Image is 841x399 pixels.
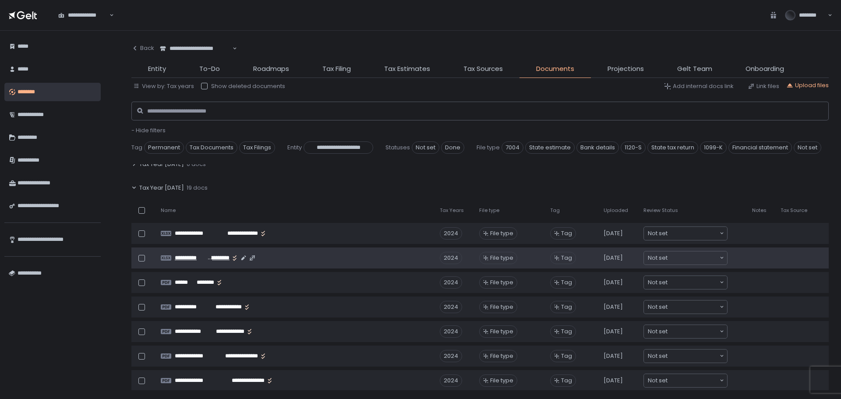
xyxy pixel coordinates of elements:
[648,376,668,385] span: Not set
[668,376,719,385] input: Search for option
[477,144,500,152] span: File type
[644,227,727,240] div: Search for option
[748,82,779,90] button: Link files
[644,276,727,289] div: Search for option
[490,328,513,335] span: File type
[604,303,623,311] span: [DATE]
[440,301,462,313] div: 2024
[412,141,439,154] span: Not set
[440,207,464,214] span: Tax Years
[550,207,560,214] span: Tag
[287,144,302,152] span: Entity
[440,325,462,338] div: 2024
[561,230,572,237] span: Tag
[108,11,109,20] input: Search for option
[490,254,513,262] span: File type
[231,44,232,53] input: Search for option
[131,127,166,134] button: - Hide filters
[131,39,154,57] button: Back
[385,144,410,152] span: Statuses
[648,278,668,287] span: Not set
[490,279,513,286] span: File type
[794,141,821,154] span: Not set
[677,64,712,74] span: Gelt Team
[490,377,513,385] span: File type
[728,141,792,154] span: Financial statement
[561,279,572,286] span: Tag
[440,276,462,289] div: 2024
[648,254,668,262] span: Not set
[576,141,619,154] span: Bank details
[604,377,623,385] span: [DATE]
[187,160,206,168] span: 0 docs
[604,230,623,237] span: [DATE]
[133,82,194,90] button: View by: Tax years
[187,184,208,192] span: 19 docs
[384,64,430,74] span: Tax Estimates
[604,279,623,286] span: [DATE]
[647,141,698,154] span: State tax return
[561,254,572,262] span: Tag
[668,303,719,311] input: Search for option
[131,44,154,52] div: Back
[239,141,275,154] span: Tax Filings
[643,207,678,214] span: Review Status
[561,352,572,360] span: Tag
[604,254,623,262] span: [DATE]
[668,229,719,238] input: Search for option
[490,352,513,360] span: File type
[604,352,623,360] span: [DATE]
[604,328,623,335] span: [DATE]
[253,64,289,74] span: Roadmaps
[664,82,734,90] button: Add internal docs link
[561,303,572,311] span: Tag
[644,325,727,338] div: Search for option
[53,6,114,25] div: Search for option
[786,81,829,89] button: Upload files
[139,160,184,168] span: Tax Year [DATE]
[479,207,499,214] span: File type
[644,251,727,265] div: Search for option
[536,64,574,74] span: Documents
[608,64,644,74] span: Projections
[490,303,513,311] span: File type
[781,207,807,214] span: Tax Source
[621,141,646,154] span: 1120-S
[561,377,572,385] span: Tag
[648,327,668,336] span: Not set
[199,64,220,74] span: To-Do
[746,64,784,74] span: Onboarding
[131,144,142,152] span: Tag
[440,227,462,240] div: 2024
[668,278,719,287] input: Search for option
[131,126,166,134] span: - Hide filters
[139,184,184,192] span: Tax Year [DATE]
[440,350,462,362] div: 2024
[154,39,237,58] div: Search for option
[490,230,513,237] span: File type
[144,141,184,154] span: Permanent
[648,229,668,238] span: Not set
[604,207,628,214] span: Uploaded
[644,374,727,387] div: Search for option
[502,141,523,154] span: 7004
[148,64,166,74] span: Entity
[322,64,351,74] span: Tax Filing
[700,141,727,154] span: 1099-K
[525,141,575,154] span: State estimate
[668,352,719,360] input: Search for option
[161,207,176,214] span: Name
[186,141,237,154] span: Tax Documents
[440,374,462,387] div: 2024
[440,252,462,264] div: 2024
[752,207,767,214] span: Notes
[648,352,668,360] span: Not set
[668,254,719,262] input: Search for option
[668,327,719,336] input: Search for option
[561,328,572,335] span: Tag
[644,350,727,363] div: Search for option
